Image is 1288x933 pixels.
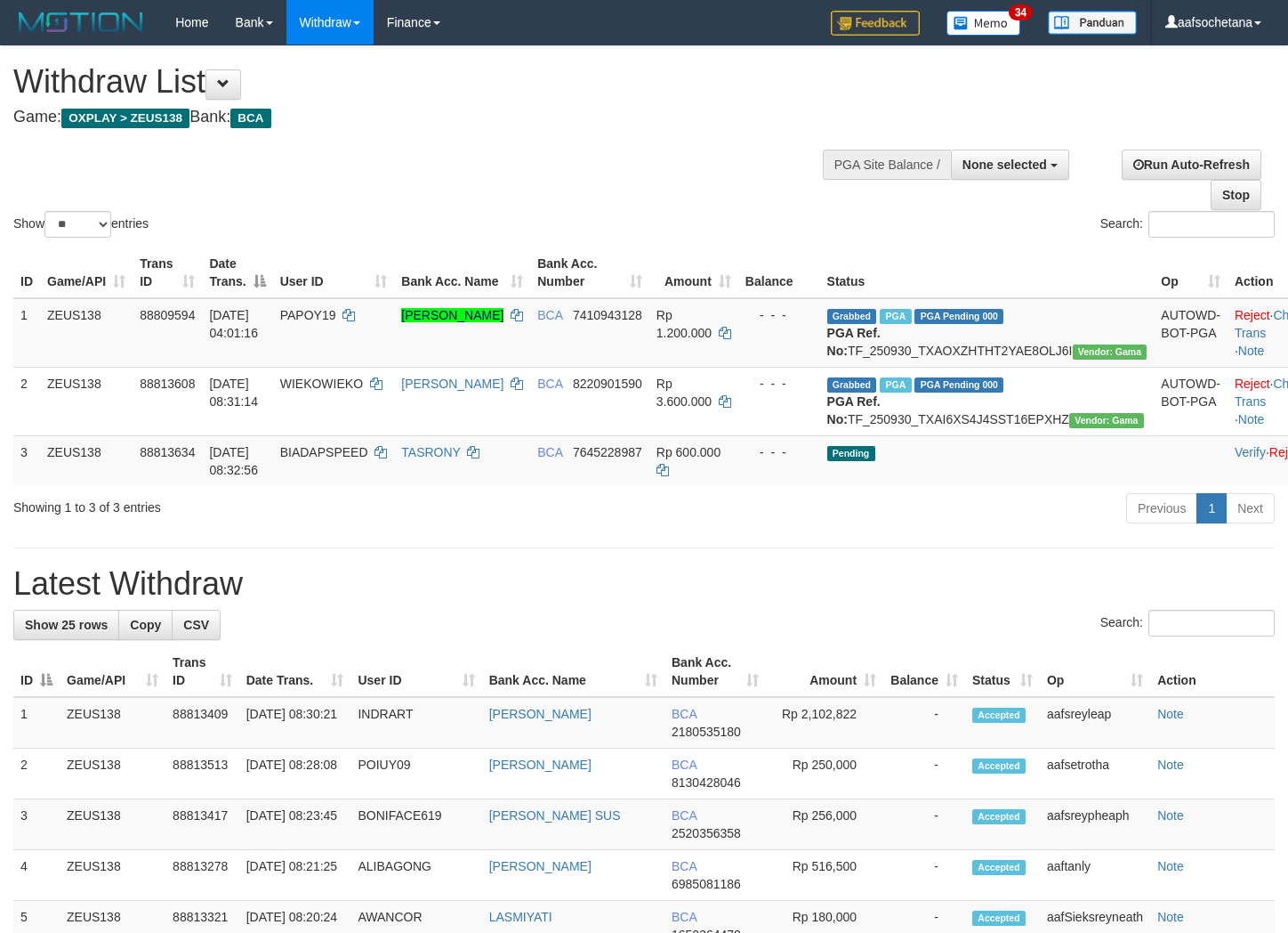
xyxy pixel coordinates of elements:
[209,445,258,477] span: [DATE] 08:32:56
[573,308,642,322] span: Copy 7410943128 to clipboard
[1238,344,1265,358] a: Note
[951,150,1069,180] button: None selected
[880,309,911,324] span: Marked by aaftanly
[202,247,272,298] th: Date Trans.: activate to sort column descending
[239,697,351,749] td: [DATE] 08:30:21
[1126,493,1197,523] a: Previous
[1235,377,1270,391] a: Reject
[1196,493,1227,523] a: 1
[962,158,1047,172] span: None selected
[672,707,696,721] span: BCA
[745,306,813,324] div: - - -
[1148,610,1275,637] input: Search:
[1154,247,1228,298] th: Op: activate to sort column ascending
[140,377,195,391] span: 88813608
[1040,850,1150,901] td: aaftanly
[1048,11,1137,35] img: panduan.png
[827,326,881,358] b: PGA Ref. No:
[350,749,481,799] td: POIUY09
[1157,859,1184,873] a: Note
[280,308,336,322] span: PAPOY19
[1154,298,1228,368] td: AUTOWD-BOT-PGA
[1100,211,1275,238] label: Search:
[401,377,503,391] a: [PERSON_NAME]
[1226,493,1275,523] a: Next
[1157,808,1184,823] a: Note
[1040,697,1150,749] td: aafsreyleap
[1235,308,1270,322] a: Reject
[60,799,165,850] td: ZEUS138
[60,850,165,901] td: ZEUS138
[239,799,351,850] td: [DATE] 08:23:45
[482,646,664,697] th: Bank Acc. Name: activate to sort column ascending
[489,910,552,924] a: LASMIYATI
[946,11,1021,36] img: Button%20Memo.svg
[239,646,351,697] th: Date Trans.: activate to sort column ascending
[1040,646,1150,697] th: Op: activate to sort column ascending
[672,808,696,823] span: BCA
[13,64,841,100] h1: Withdraw List
[914,309,1003,324] span: PGA Pending
[766,697,884,749] td: Rp 2,102,822
[1211,180,1261,210] a: Stop
[350,799,481,850] td: BONIFACE619
[883,799,965,850] td: -
[672,910,696,924] span: BCA
[239,850,351,901] td: [DATE] 08:21:25
[573,445,642,459] span: Copy 7645228987 to clipboard
[13,646,60,697] th: ID: activate to sort column descending
[25,618,108,632] span: Show 25 rows
[165,850,239,901] td: 88813278
[401,308,503,322] a: [PERSON_NAME]
[489,758,592,772] a: [PERSON_NAME]
[44,211,111,238] select: Showentries
[672,775,741,790] span: Copy 8130428046 to clipboard
[1100,610,1275,637] label: Search:
[883,749,965,799] td: -
[823,150,951,180] div: PGA Site Balance /
[1238,412,1265,426] a: Note
[489,859,592,873] a: [PERSON_NAME]
[766,646,884,697] th: Amount: activate to sort column ascending
[883,850,965,901] td: -
[827,394,881,426] b: PGA Ref. No:
[172,610,221,640] a: CSV
[165,799,239,850] td: 88813417
[537,445,562,459] span: BCA
[489,707,592,721] a: [PERSON_NAME]
[239,749,351,799] td: [DATE] 08:28:08
[537,308,562,322] span: BCA
[60,697,165,749] td: ZEUS138
[1235,445,1266,459] a: Verify
[766,850,884,901] td: Rp 516,500
[656,308,712,340] span: Rp 1.200.000
[61,109,189,128] span: OXPLAY > ZEUS138
[827,446,875,461] span: Pending
[820,298,1155,368] td: TF_250930_TXAOXZHTHT2YAE8OLJ6I
[1122,150,1261,180] a: Run Auto-Refresh
[880,377,911,393] span: Marked by aafsreyleap
[972,708,1026,723] span: Accepted
[664,646,766,697] th: Bank Acc. Number: activate to sort column ascending
[140,445,195,459] span: 88813634
[1157,910,1184,924] a: Note
[972,860,1026,875] span: Accepted
[672,758,696,772] span: BCA
[13,566,1275,602] h1: Latest Withdraw
[133,247,202,298] th: Trans ID: activate to sort column ascending
[745,443,813,461] div: - - -
[394,247,530,298] th: Bank Acc. Name: activate to sort column ascending
[13,247,40,298] th: ID
[1154,367,1228,435] td: AUTOWD-BOT-PGA
[972,911,1026,926] span: Accepted
[130,618,161,632] span: Copy
[13,298,40,368] td: 1
[13,109,841,126] h4: Game: Bank:
[280,445,368,459] span: BIADAPSPEED
[165,646,239,697] th: Trans ID: activate to sort column ascending
[1009,4,1033,20] span: 34
[230,109,270,128] span: BCA
[914,377,1003,393] span: PGA Pending
[1157,707,1184,721] a: Note
[656,445,720,459] span: Rp 600.000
